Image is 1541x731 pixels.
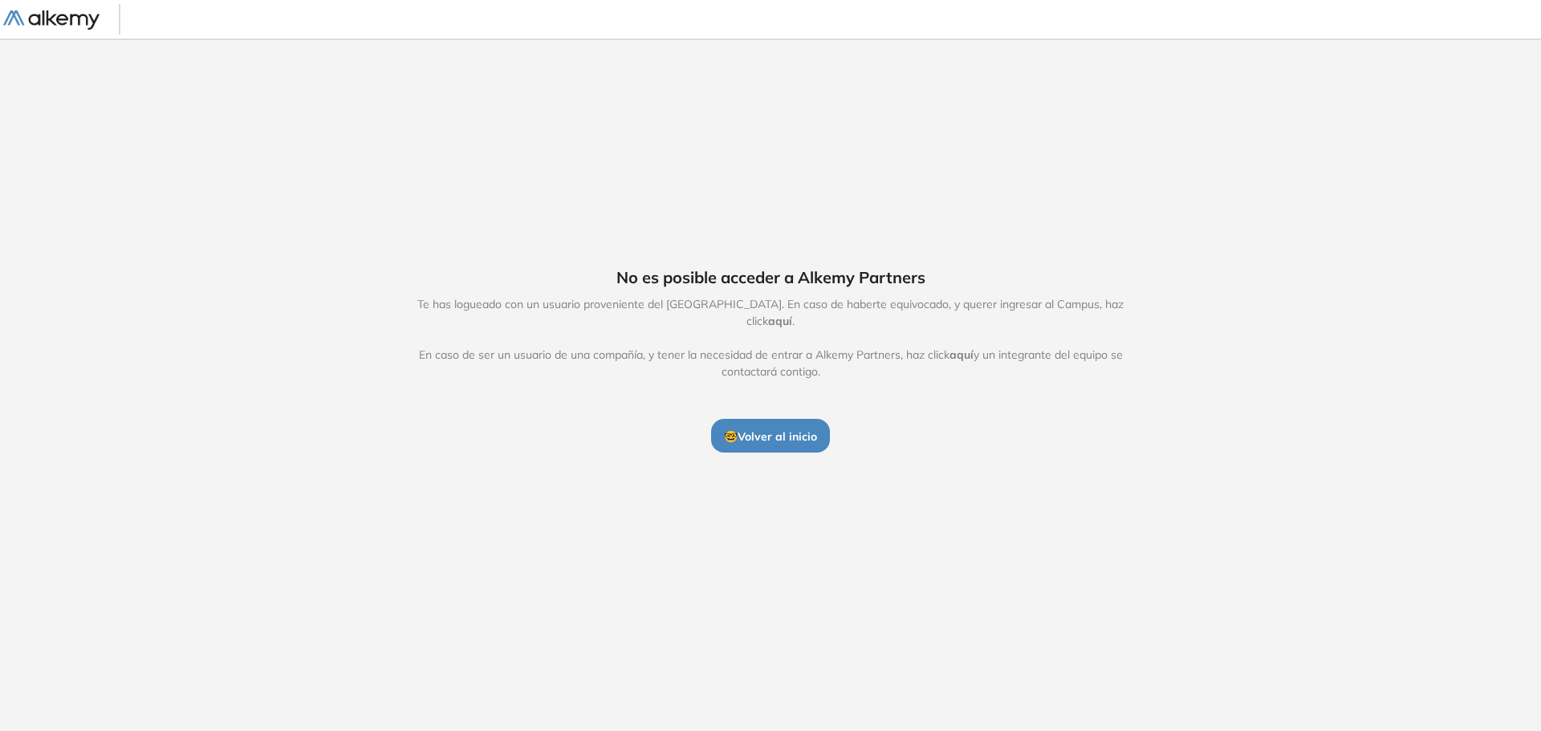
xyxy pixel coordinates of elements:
[400,296,1141,380] span: Te has logueado con un usuario proveniente del [GEOGRAPHIC_DATA]. En caso de haberte equivocado, ...
[616,266,925,290] span: No es posible acceder a Alkemy Partners
[768,314,792,328] span: aquí
[711,419,830,453] button: 🤓Volver al inicio
[949,347,974,362] span: aquí
[724,429,817,444] span: 🤓 Volver al inicio
[3,10,100,30] img: Logo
